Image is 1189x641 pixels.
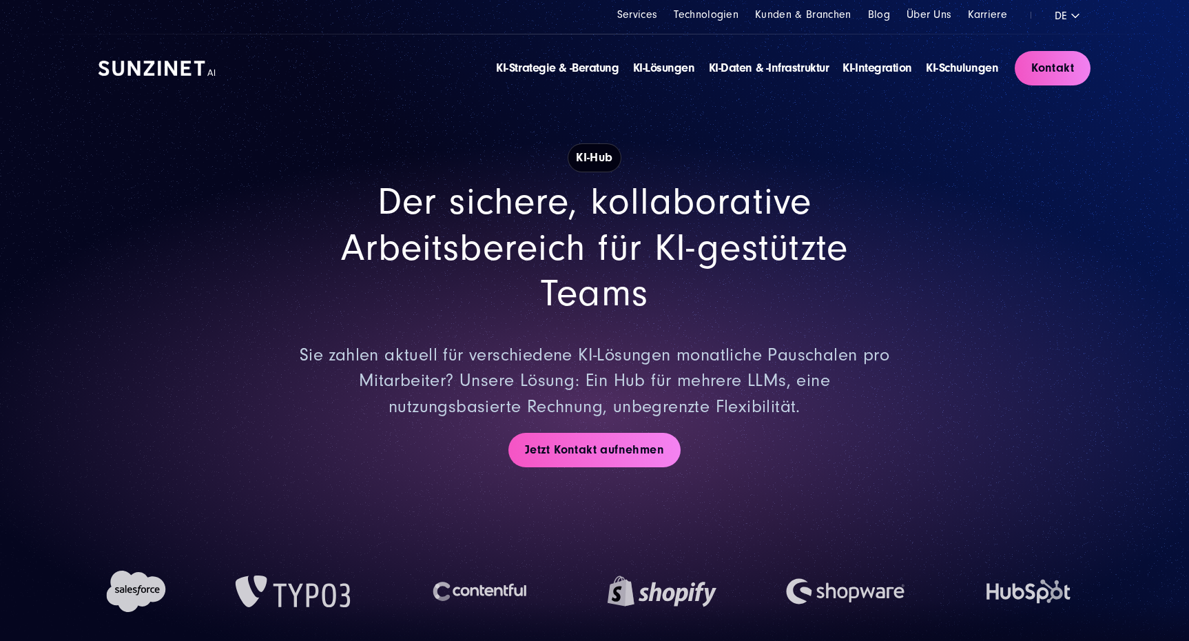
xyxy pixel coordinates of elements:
[297,343,892,420] p: Sie zahlen aktuell für verschiedene KI-Lösungen monatliche Pauschalen pro Mitarbeiter? Unsere Lös...
[633,61,695,75] a: KI-Lösungen
[968,8,1007,21] a: Karriere
[608,547,716,636] img: Shopify Logo | KI-Hub von SUNZINET
[508,433,681,467] a: Jetzt Kontakt aufnehmen
[496,61,619,75] a: KI-Strategie & -Beratung
[674,8,738,21] a: Technologien
[1015,51,1090,85] a: Kontakt
[926,61,998,75] a: KI-Schulungen
[907,8,952,21] a: Über Uns
[420,547,539,636] img: Contentful Logo | KI-Hub von SUNZINET
[99,61,216,76] img: SUNZINET AI Logo
[868,8,890,21] a: Blog
[617,8,658,21] a: Services
[755,8,851,21] a: Kunden & Branchen
[974,547,1083,636] img: HubSpot Logo | KI-Hub von SUNZINET
[235,547,351,636] img: TYPO3 Logo | KI-Hub von SUNZINET
[568,143,621,172] h1: KI-Hub
[785,547,905,636] img: Shopware Logo | KI-Hub von SUNZINET
[709,61,829,75] a: KI-Daten & -Infrastruktur
[842,61,912,75] a: KI-Integration
[106,547,166,636] img: Salesforce Logo | KI-Hub von SUNZINET
[496,59,998,77] div: Navigation Menu
[617,7,1007,23] div: Navigation Menu
[341,180,849,315] span: Der sichere, kollaborative Arbeitsbereich für KI-gestützte Teams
